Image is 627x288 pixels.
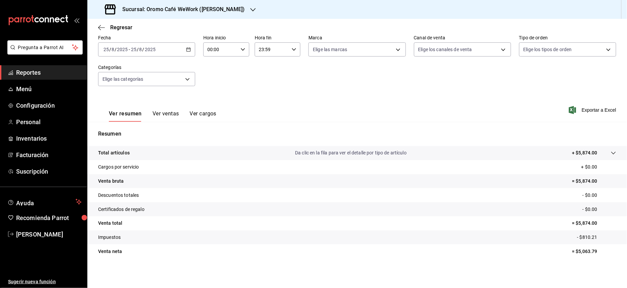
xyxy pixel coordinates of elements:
[583,192,616,199] p: - $0.00
[255,36,301,40] label: Hora fin
[115,47,117,52] span: /
[98,130,616,138] p: Resumen
[570,106,616,114] button: Exportar a Excel
[16,134,82,143] span: Inventarios
[98,164,139,171] p: Cargos por servicio
[418,46,472,53] span: Elige los canales de venta
[117,47,128,52] input: ----
[190,110,217,122] button: Ver cargos
[581,164,616,171] p: + $0.00
[572,149,597,156] p: + $5,874.00
[524,46,572,53] span: Elige los tipos de orden
[110,24,132,31] span: Regresar
[519,36,616,40] label: Tipo de orden
[144,47,156,52] input: ----
[98,149,130,156] p: Total artículos
[142,47,144,52] span: /
[7,40,83,55] button: Pregunta a Parrot AI
[583,206,616,213] p: - $0.00
[16,68,82,77] span: Reportes
[16,198,73,206] span: Ayuda
[129,47,130,52] span: -
[98,24,132,31] button: Regresar
[8,278,82,285] span: Sugerir nueva función
[16,84,82,94] span: Menú
[131,47,137,52] input: --
[16,150,82,159] span: Facturación
[98,234,121,241] p: Impuestos
[16,213,82,222] span: Recomienda Parrot
[139,47,142,52] input: --
[98,206,144,213] p: Certificados de regalo
[109,110,142,122] button: Ver resumen
[308,36,406,40] label: Marca
[98,65,195,70] label: Categorías
[102,76,143,82] span: Elige las categorías
[98,36,195,40] label: Fecha
[5,49,83,56] a: Pregunta a Parrot AI
[109,47,111,52] span: /
[109,110,216,122] div: navigation tabs
[74,17,79,23] button: open_drawer_menu
[203,36,249,40] label: Hora inicio
[137,47,139,52] span: /
[117,5,245,13] h3: Sucursal: Oromo Café WeWork ([PERSON_NAME])
[295,149,407,156] p: Da clic en la fila para ver el detalle por tipo de artículo
[98,220,122,227] p: Venta total
[16,167,82,176] span: Suscripción
[577,234,616,241] p: - $810.21
[18,44,72,51] span: Pregunta a Parrot AI
[153,110,179,122] button: Ver ventas
[572,178,616,185] p: = $5,874.00
[98,178,124,185] p: Venta bruta
[111,47,115,52] input: --
[313,46,347,53] span: Elige las marcas
[98,248,122,255] p: Venta neta
[16,230,82,239] span: [PERSON_NAME]
[103,47,109,52] input: --
[572,248,616,255] p: = $5,063.79
[572,220,616,227] p: = $5,874.00
[98,192,139,199] p: Descuentos totales
[414,36,511,40] label: Canal de venta
[16,117,82,127] span: Personal
[16,101,82,110] span: Configuración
